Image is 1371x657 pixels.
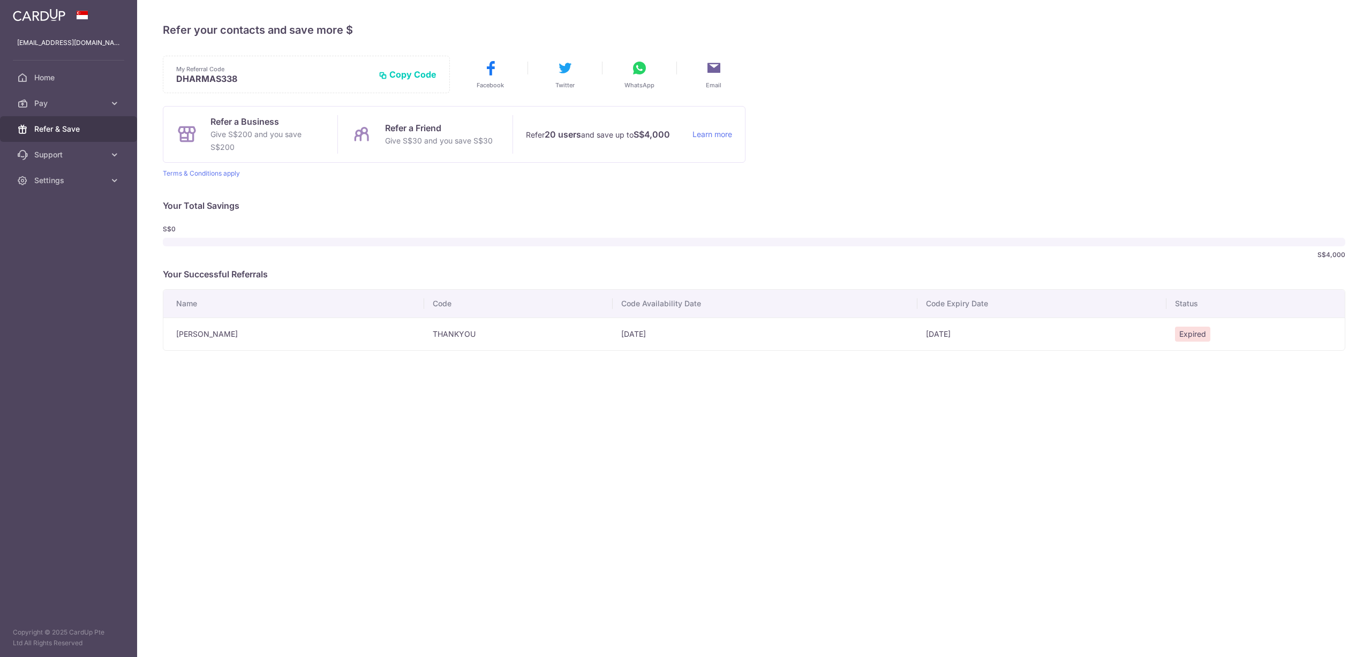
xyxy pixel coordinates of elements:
[634,128,670,141] strong: S$4,000
[385,122,493,134] p: Refer a Friend
[1166,290,1345,318] th: Status
[34,149,105,160] span: Support
[477,81,504,89] span: Facebook
[385,134,493,147] p: Give S$30 and you save S$30
[545,128,581,141] strong: 20 users
[34,124,105,134] span: Refer & Save
[163,199,1345,212] p: Your Total Savings
[176,65,370,73] p: My Referral Code
[424,318,613,350] td: THANKYOU
[917,290,1166,318] th: Code Expiry Date
[34,98,105,109] span: Pay
[613,318,917,350] td: [DATE]
[17,37,120,48] p: [EMAIL_ADDRESS][DOMAIN_NAME]
[613,290,917,318] th: Code Availability Date
[210,115,325,128] p: Refer a Business
[163,21,1345,39] h4: Refer your contacts and save more $
[379,69,436,80] button: Copy Code
[163,169,240,177] a: Terms & Conditions apply
[210,128,325,154] p: Give S$200 and you save S$200
[424,290,613,318] th: Code
[624,81,654,89] span: WhatsApp
[706,81,721,89] span: Email
[34,72,105,83] span: Home
[1317,251,1345,259] span: S$4,000
[163,225,219,233] span: S$0
[555,81,575,89] span: Twitter
[682,59,745,89] button: Email
[917,318,1166,350] td: [DATE]
[1175,327,1210,342] span: Expired
[176,73,370,84] p: DHARMAS338
[13,9,65,21] img: CardUp
[163,268,1345,281] p: Your Successful Referrals
[34,175,105,186] span: Settings
[163,290,424,318] th: Name
[692,128,732,141] a: Learn more
[459,59,522,89] button: Facebook
[533,59,597,89] button: Twitter
[608,59,671,89] button: WhatsApp
[163,318,424,350] td: [PERSON_NAME]
[526,128,684,141] p: Refer and save up to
